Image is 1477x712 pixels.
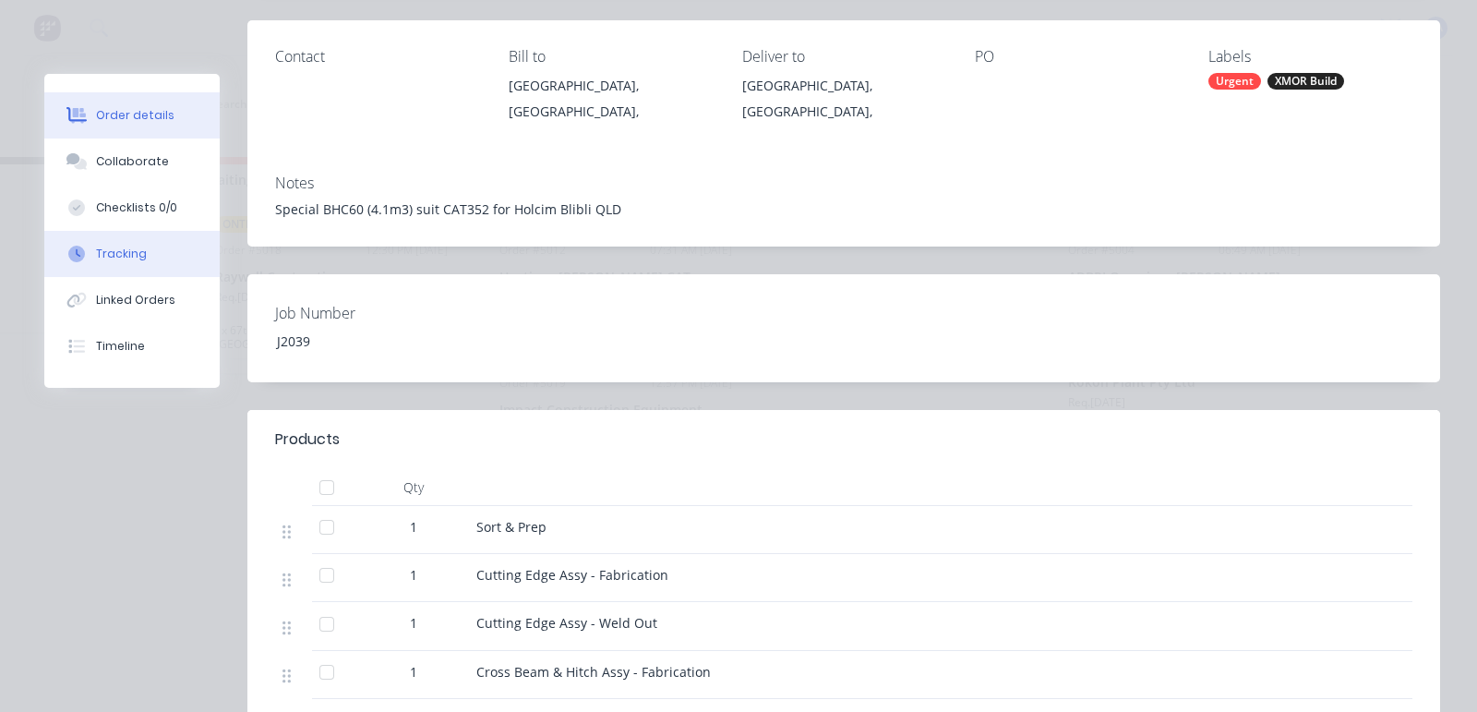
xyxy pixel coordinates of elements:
[96,199,177,216] div: Checklists 0/0
[476,566,668,584] span: Cutting Edge Assy - Fabrication
[96,107,174,124] div: Order details
[509,48,713,66] div: Bill to
[96,292,175,308] div: Linked Orders
[1208,48,1412,66] div: Labels
[509,73,713,125] div: [GEOGRAPHIC_DATA], [GEOGRAPHIC_DATA],
[44,277,220,323] button: Linked Orders
[476,614,657,632] span: Cutting Edge Assy - Weld Out
[44,185,220,231] button: Checklists 0/0
[742,48,946,66] div: Deliver to
[275,175,1412,192] div: Notes
[44,231,220,277] button: Tracking
[1267,73,1344,90] div: XMOR Build
[275,302,506,324] label: Job Number
[96,338,145,355] div: Timeline
[476,518,546,536] span: Sort & Prep
[742,73,946,132] div: [GEOGRAPHIC_DATA], [GEOGRAPHIC_DATA],
[44,139,220,185] button: Collaborate
[44,323,220,369] button: Timeline
[476,663,711,681] span: Cross Beam & Hitch Assy - Fabrication
[410,565,417,585] span: 1
[742,73,946,125] div: [GEOGRAPHIC_DATA], [GEOGRAPHIC_DATA],
[96,246,147,262] div: Tracking
[96,153,169,170] div: Collaborate
[975,48,1179,66] div: PO
[410,662,417,682] span: 1
[358,469,469,506] div: Qty
[44,92,220,139] button: Order details
[262,328,493,355] div: J2039
[1208,73,1261,90] div: Urgent
[275,48,479,66] div: Contact
[275,428,340,451] div: Products
[410,613,417,633] span: 1
[509,73,713,132] div: [GEOGRAPHIC_DATA], [GEOGRAPHIC_DATA],
[410,517,417,537] span: 1
[275,199,1412,219] div: Special BHC60 (4.1m3) suit CAT352 for Holcim Blibli QLD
